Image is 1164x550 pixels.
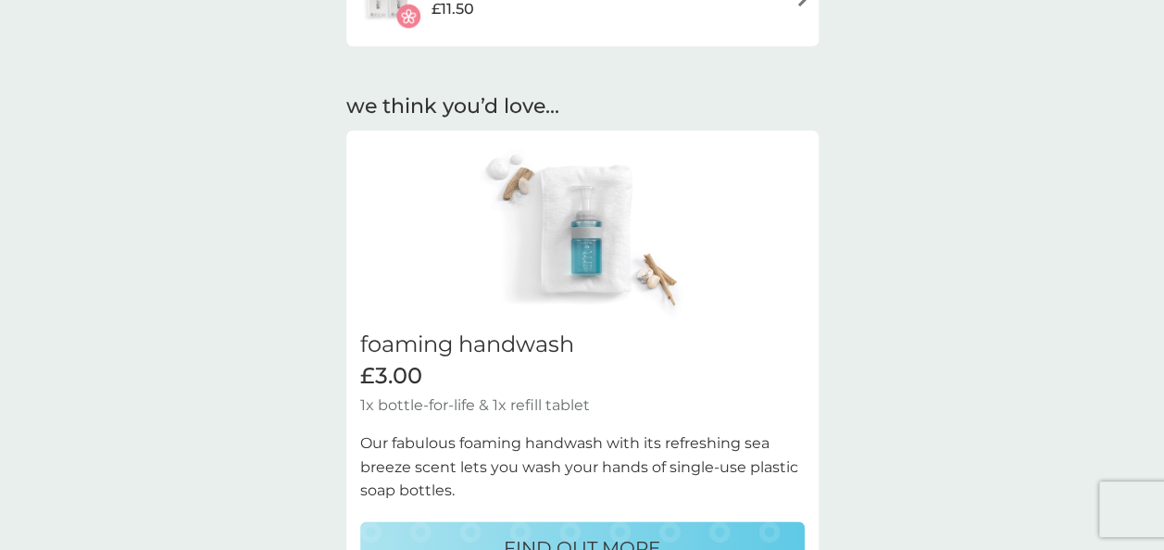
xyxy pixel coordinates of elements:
p: Our fabulous foaming handwash with its refreshing sea breeze scent lets you wash your hands of si... [360,431,805,503]
h2: we think you’d love... [346,93,819,121]
p: 1x bottle-for-life & 1x refill tablet [360,394,805,418]
span: £3.00 [360,363,422,390]
h2: foaming handwash [360,331,805,358]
